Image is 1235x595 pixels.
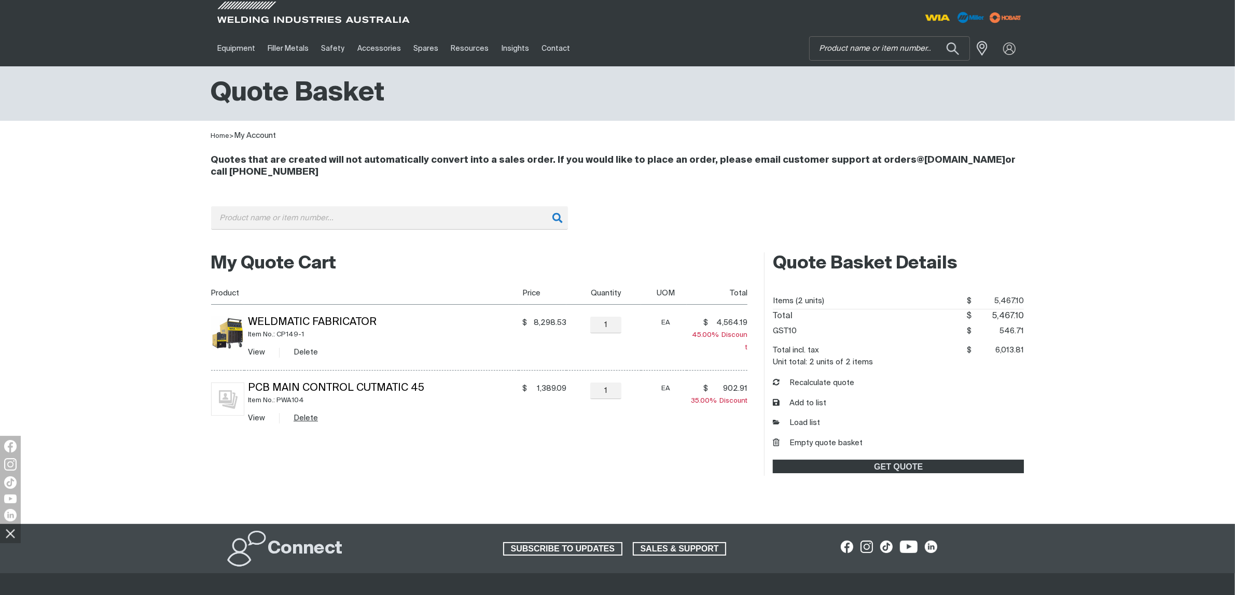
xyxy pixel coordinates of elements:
button: Search products [935,36,970,61]
a: Contact [535,31,576,66]
span: $ [967,327,972,335]
span: GET QUOTE [774,460,1023,473]
span: 5,467.10 [972,309,1024,323]
span: > [230,133,234,139]
div: Item No.: PWA104 [248,394,519,406]
th: Total [687,281,748,305]
a: @[DOMAIN_NAME] [917,155,1006,165]
img: LinkedIn [4,509,17,521]
input: Product name or item number... [810,37,969,60]
span: $ [967,297,972,305]
a: GET QUOTE [773,460,1024,473]
span: $ [703,318,708,328]
span: 6,013.81 [972,343,1024,358]
img: Weldmatic Fabricator [211,317,244,350]
span: 4,564.19 [711,318,747,328]
button: Recalculate quote [773,377,854,389]
h2: My Quote Cart [211,252,748,275]
button: Delete Weldmatic Fabricator [294,346,318,358]
span: 1,389.09 [530,384,566,394]
div: Product or group for quick order [211,206,1024,245]
a: Equipment [211,31,261,66]
a: Accessories [351,31,407,66]
a: Filler Metals [261,31,315,66]
img: hide socials [2,525,19,542]
a: Weldmatic Fabricator [248,317,377,328]
img: YouTube [4,494,17,503]
img: No image for this product [211,382,244,416]
span: $ [522,318,527,328]
div: EA [645,317,687,329]
th: Quantity [566,281,641,305]
div: EA [645,382,687,394]
a: SUBSCRIBE TO UPDATES [503,542,622,556]
span: Discount [691,398,747,404]
span: 35.00% [691,398,719,404]
button: Add to list [773,398,826,409]
th: UOM [641,281,687,305]
nav: Main [211,31,821,66]
img: Facebook [4,440,17,452]
a: Load list [773,417,820,429]
a: SALES & SUPPORT [633,542,727,556]
span: SUBSCRIBE TO UPDATES [504,542,621,556]
span: $ [703,384,708,394]
a: My Account [234,132,276,139]
h2: Quote Basket Details [773,252,1024,275]
span: 546.71 [972,323,1024,339]
img: Instagram [4,458,17,471]
span: Discount [692,332,747,351]
dt: Unit total: 2 units of 2 items [773,358,873,366]
span: 5,467.10 [972,293,1024,309]
dt: Total incl. tax [773,343,819,358]
a: View Weldmatic Fabricator [248,348,265,356]
dt: Total [773,309,793,323]
th: Product [211,281,519,305]
img: miller [987,10,1024,25]
span: $ [966,312,972,320]
div: Item No.: CP149-1 [248,329,519,341]
button: Delete PCB Main Control Cutmatic 45 [294,412,318,424]
a: Insights [495,31,535,66]
a: Resources [445,31,495,66]
h4: Quotes that are created will not automatically convert into a sales order. If you would like to p... [211,154,1024,178]
dt: Items (2 units) [773,293,824,309]
dt: GST10 [773,323,797,339]
h1: Quote Basket [211,77,385,110]
a: Spares [407,31,445,66]
span: 902.91 [711,384,747,394]
a: View PCB Main Control Cutmatic 45 [248,414,265,422]
a: Home [211,133,230,139]
span: 45.00% [692,332,721,338]
span: SALES & SUPPORT [634,542,726,556]
h2: Connect [268,537,343,560]
th: Price [519,281,566,305]
a: Safety [315,31,351,66]
span: $ [522,384,527,394]
span: $ [967,346,972,354]
input: Product name or item number... [211,206,568,230]
span: 8,298.53 [530,318,566,328]
button: Empty quote basket [773,437,863,449]
img: TikTok [4,476,17,489]
a: PCB Main Control Cutmatic 45 [248,383,424,393]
